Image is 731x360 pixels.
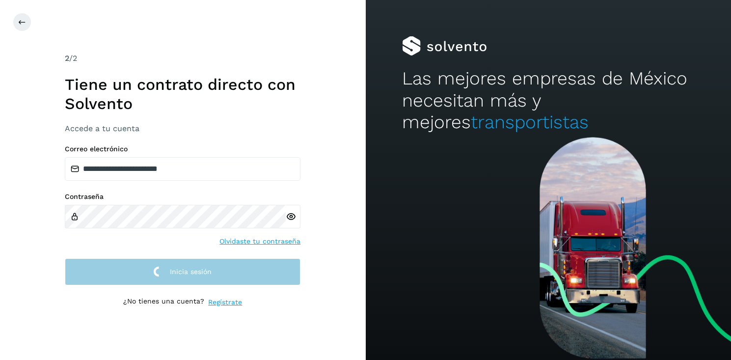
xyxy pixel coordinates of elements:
span: Inicia sesión [170,268,212,275]
a: Regístrate [208,297,242,307]
div: /2 [65,53,300,64]
a: Olvidaste tu contraseña [219,236,300,247]
span: transportistas [471,111,589,133]
h3: Accede a tu cuenta [65,124,300,133]
span: 2 [65,54,69,63]
button: Inicia sesión [65,258,300,285]
label: Correo electrónico [65,145,300,153]
p: ¿No tienes una cuenta? [123,297,204,307]
label: Contraseña [65,193,300,201]
h2: Las mejores empresas de México necesitan más y mejores [402,68,695,133]
h1: Tiene un contrato directo con Solvento [65,75,300,113]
